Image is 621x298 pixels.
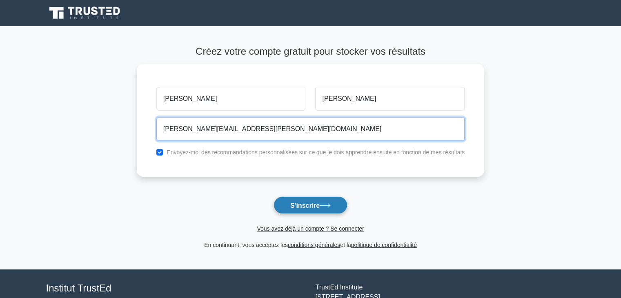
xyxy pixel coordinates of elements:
[204,242,288,248] font: En continuant, vous acceptez les
[290,202,320,209] font: S'inscrire
[316,284,363,291] font: TrustEd Institute
[315,87,465,111] input: Nom de famille
[46,282,111,294] font: Institut TrustEd
[156,117,465,141] input: E-mail
[196,46,425,57] font: Créez votre compte gratuit pour stocker vos résultats
[257,225,364,232] a: Vous avez déjà un compte ? Se connecter
[156,87,306,111] input: Prénom
[351,242,417,248] a: politique de confidentialité
[340,242,351,248] font: et la
[274,196,347,214] button: S'inscrire
[167,149,465,156] font: Envoyez-moi des recommandations personnalisées sur ce que je dois apprendre ensuite en fonction d...
[288,242,340,248] a: conditions générales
